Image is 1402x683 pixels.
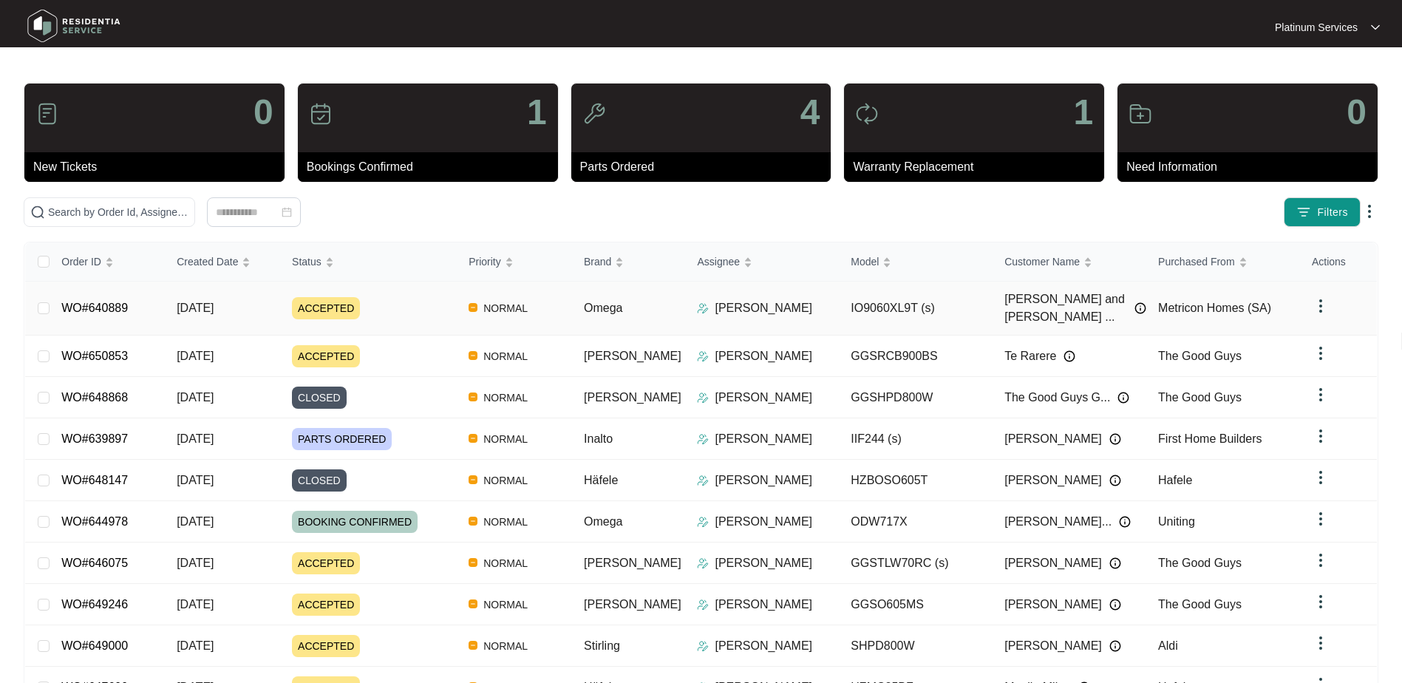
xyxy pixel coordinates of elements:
[1158,350,1242,362] span: The Good Guys
[580,158,831,176] p: Parts Ordered
[177,474,214,486] span: [DATE]
[292,635,360,657] span: ACCEPTED
[469,303,477,312] img: Vercel Logo
[1004,637,1102,655] span: [PERSON_NAME]
[33,158,285,176] p: New Tickets
[61,639,128,652] a: WO#649000
[1004,347,1056,365] span: Te Rarere
[697,516,709,528] img: Assigner Icon
[469,599,477,608] img: Vercel Logo
[1347,95,1367,130] p: 0
[1361,203,1378,220] img: dropdown arrow
[715,596,812,614] p: [PERSON_NAME]
[177,557,214,569] span: [DATE]
[177,350,214,362] span: [DATE]
[30,205,45,220] img: search-icon
[292,594,360,616] span: ACCEPTED
[584,391,681,404] span: [PERSON_NAME]
[477,554,534,572] span: NORMAL
[61,391,128,404] a: WO#648868
[1126,158,1378,176] p: Need Information
[1275,20,1358,35] p: Platinum Services
[855,102,879,126] img: icon
[307,158,558,176] p: Bookings Confirmed
[177,432,214,445] span: [DATE]
[697,475,709,486] img: Assigner Icon
[697,302,709,314] img: Assigner Icon
[582,102,606,126] img: icon
[1300,242,1377,282] th: Actions
[469,475,477,484] img: Vercel Logo
[177,598,214,611] span: [DATE]
[177,391,214,404] span: [DATE]
[715,430,812,448] p: [PERSON_NAME]
[839,336,993,377] td: GGSRCB900BS
[457,242,572,282] th: Priority
[1158,474,1192,486] span: Hafele
[1371,24,1380,31] img: dropdown arrow
[48,204,188,220] input: Search by Order Id, Assignee Name, Customer Name, Brand and Model
[1109,557,1121,569] img: Info icon
[292,254,321,270] span: Status
[839,418,993,460] td: IIF244 (s)
[61,598,128,611] a: WO#649246
[839,543,993,584] td: GGSTLW70RC (s)
[584,639,620,652] span: Stirling
[527,95,547,130] p: 1
[697,433,709,445] img: Assigner Icon
[22,4,126,48] img: residentia service logo
[1117,392,1129,404] img: Info icon
[309,102,333,126] img: icon
[469,641,477,650] img: Vercel Logo
[697,640,709,652] img: Assigner Icon
[1109,640,1121,652] img: Info icon
[469,517,477,526] img: Vercel Logo
[1158,254,1234,270] span: Purchased From
[1158,557,1242,569] span: The Good Guys
[292,511,418,533] span: BOOKING CONFIRMED
[584,254,611,270] span: Brand
[572,242,685,282] th: Brand
[1004,430,1102,448] span: [PERSON_NAME]
[1296,205,1311,220] img: filter icon
[177,515,214,528] span: [DATE]
[1109,433,1121,445] img: Info icon
[839,584,993,625] td: GGSO605MS
[1064,350,1075,362] img: Info icon
[1284,197,1361,227] button: filter iconFilters
[584,598,681,611] span: [PERSON_NAME]
[1119,516,1131,528] img: Info icon
[851,254,879,270] span: Model
[839,242,993,282] th: Model
[177,639,214,652] span: [DATE]
[1004,554,1102,572] span: [PERSON_NAME]
[839,625,993,667] td: SHPD800W
[469,558,477,567] img: Vercel Logo
[1158,432,1262,445] span: First Home Builders
[1312,510,1330,528] img: dropdown arrow
[61,302,128,314] a: WO#640889
[584,302,622,314] span: Omega
[1109,475,1121,486] img: Info icon
[584,515,622,528] span: Omega
[61,515,128,528] a: WO#644978
[685,242,839,282] th: Assignee
[715,472,812,489] p: [PERSON_NAME]
[1312,386,1330,404] img: dropdown arrow
[584,474,618,486] span: Häfele
[1004,513,1112,531] span: [PERSON_NAME]...
[477,389,534,407] span: NORMAL
[1004,389,1110,407] span: The Good Guys G...
[697,392,709,404] img: Assigner Icon
[715,554,812,572] p: [PERSON_NAME]
[993,242,1146,282] th: Customer Name
[853,158,1104,176] p: Warranty Replacement
[477,596,534,614] span: NORMAL
[584,350,681,362] span: [PERSON_NAME]
[35,102,59,126] img: icon
[477,513,534,531] span: NORMAL
[715,389,812,407] p: [PERSON_NAME]
[1129,102,1152,126] img: icon
[61,474,128,486] a: WO#648147
[292,345,360,367] span: ACCEPTED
